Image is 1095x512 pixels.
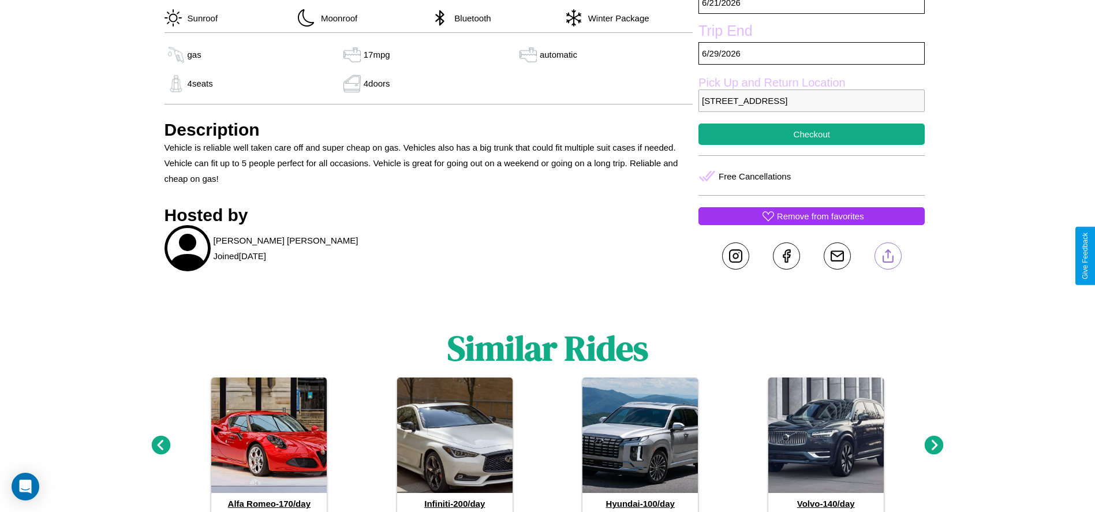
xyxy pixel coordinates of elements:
h3: Description [165,120,693,140]
img: gas [165,46,188,63]
p: [PERSON_NAME] [PERSON_NAME] [214,233,358,248]
p: Vehicle is reliable well taken care off and super cheap on gas. Vehicles also has a big trunk tha... [165,140,693,186]
p: Joined [DATE] [214,248,266,264]
p: Sunroof [182,10,218,26]
label: Trip End [698,23,925,42]
p: 6 / 29 / 2026 [698,42,925,65]
p: Moonroof [315,10,357,26]
button: Remove from favorites [698,207,925,225]
button: Checkout [698,124,925,145]
img: gas [165,75,188,92]
img: gas [341,75,364,92]
p: Free Cancellations [719,169,791,184]
p: 4 seats [188,76,213,91]
p: 4 doors [364,76,390,91]
h1: Similar Rides [447,324,648,372]
div: Give Feedback [1081,233,1089,279]
div: Open Intercom Messenger [12,473,39,500]
p: 17 mpg [364,47,390,62]
p: Remove from favorites [777,208,864,224]
p: gas [188,47,201,62]
p: Winter Package [582,10,649,26]
p: Bluetooth [449,10,491,26]
img: gas [517,46,540,63]
p: automatic [540,47,577,62]
p: [STREET_ADDRESS] [698,89,925,112]
label: Pick Up and Return Location [698,76,925,89]
img: gas [341,46,364,63]
h3: Hosted by [165,205,693,225]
